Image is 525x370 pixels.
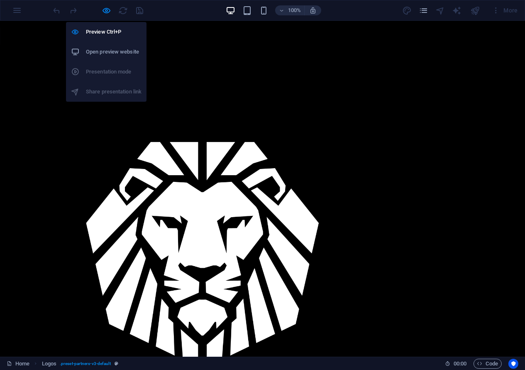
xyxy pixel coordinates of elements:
h6: Session time [445,359,467,369]
i: Pages (Ctrl+Alt+S) [419,6,428,15]
button: pages [419,5,429,15]
span: 00 00 [454,359,466,369]
span: Click to select. Double-click to edit [42,359,56,369]
h6: Preview Ctrl+P [86,27,142,37]
span: Code [477,359,498,369]
button: Usercentrics [508,359,518,369]
span: . preset-partners-v3-default [60,359,111,369]
nav: breadcrumb [42,359,118,369]
h6: Open preview website [86,47,142,57]
i: This element is a customizable preset [115,361,118,366]
h6: 100% [288,5,301,15]
a: Click to cancel selection. Double-click to open Pages [7,359,29,369]
span: : [459,360,461,367]
i: On resize automatically adjust zoom level to fit chosen device. [309,7,317,14]
button: 100% [275,5,305,15]
button: Code [474,359,502,369]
